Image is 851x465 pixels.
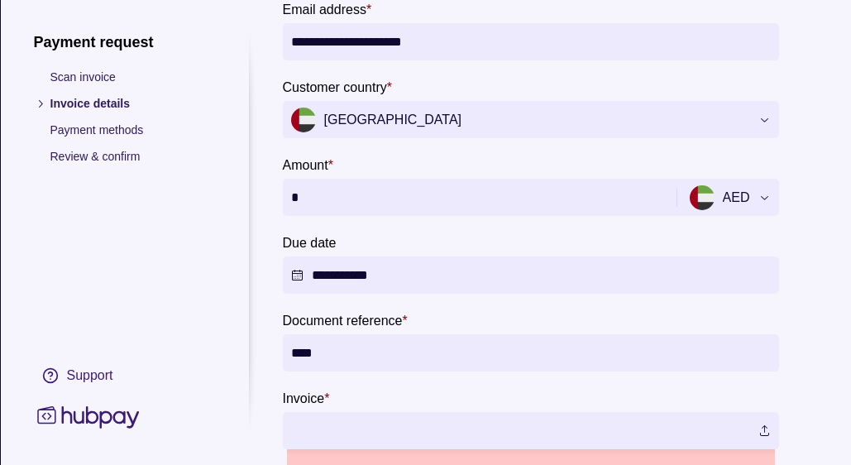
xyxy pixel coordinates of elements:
[50,68,215,86] p: Scan invoice
[282,2,366,17] p: Email address
[282,158,327,172] p: Amount
[282,314,402,328] p: Document reference
[282,388,329,408] label: Invoice
[282,256,778,294] button: Due date
[66,367,112,385] div: Support
[50,121,215,139] p: Payment methods
[33,33,215,51] h1: Payment request
[282,236,336,250] p: Due date
[282,80,386,94] p: Customer country
[33,358,215,393] a: Support
[290,334,770,372] input: Document reference
[282,232,336,252] label: Due date
[282,391,324,405] p: Invoice
[290,179,663,216] input: amount
[282,310,407,330] label: Document reference
[282,77,392,97] label: Customer country
[282,155,332,175] label: Amount
[290,23,770,60] input: Email address
[50,147,215,165] p: Review & confirm
[50,94,215,113] p: Invoice details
